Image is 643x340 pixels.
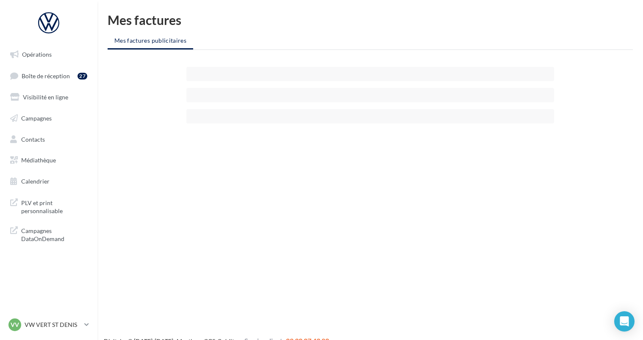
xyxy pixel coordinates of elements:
span: Opérations [22,51,52,58]
a: Campagnes DataOnDemand [5,222,92,247]
a: Campagnes [5,110,92,127]
div: Open Intercom Messenger [614,311,635,332]
span: Contacts [21,135,45,143]
a: Calendrier [5,173,92,190]
a: Boîte de réception27 [5,67,92,85]
a: Médiathèque [5,151,92,169]
a: Opérations [5,46,92,63]
a: Contacts [5,131,92,148]
div: 27 [78,73,87,80]
a: Visibilité en ligne [5,88,92,106]
a: VV VW VERT ST DENIS [7,317,91,333]
span: PLV et print personnalisable [21,197,87,215]
span: Campagnes DataOnDemand [21,225,87,243]
h1: Mes factures [108,14,633,26]
span: Médiathèque [21,156,56,164]
span: Boîte de réception [22,72,70,79]
span: VV [11,321,19,329]
span: Campagnes [21,115,52,122]
a: PLV et print personnalisable [5,194,92,219]
p: VW VERT ST DENIS [25,321,81,329]
span: Calendrier [21,178,50,185]
span: Visibilité en ligne [23,93,68,101]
